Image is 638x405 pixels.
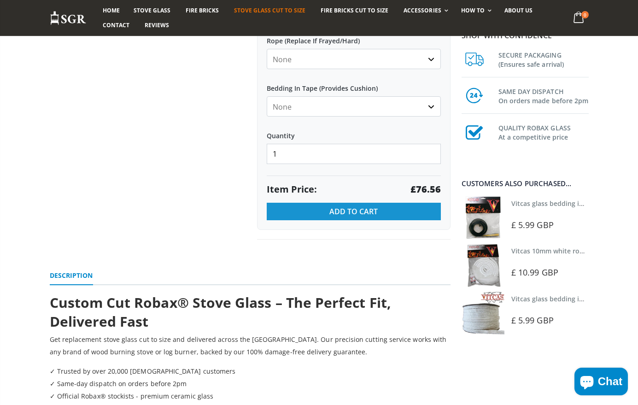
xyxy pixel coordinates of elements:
span: Reviews [145,21,169,29]
span: £ 10.99 GBP [511,267,558,278]
label: Bedding In Tape (Provides Cushion) [267,76,441,93]
h3: SECURE PACKAGING (Ensures safe arrival) [498,49,589,69]
span: Add to Cart [329,206,378,217]
a: About us [498,3,539,18]
button: Add to Cart [267,203,441,220]
a: 0 [569,9,588,27]
a: Stove Glass [127,3,177,18]
p: ✓ Trusted by over 20,000 [DEMOGRAPHIC_DATA] customers ✓ Same-day dispatch on orders before 2pm ✓ ... [50,365,451,402]
label: Rope (Replace If Frayed/Hard) [267,29,441,45]
span: Contact [103,21,129,29]
a: Description [50,267,93,285]
a: How To [454,3,496,18]
img: Stove Glass Replacement [50,11,87,26]
span: About us [504,6,533,14]
span: Stove Glass Cut To Size [234,6,305,14]
a: Stove Glass Cut To Size [227,3,312,18]
span: Accessories [404,6,441,14]
img: Vitcas stove glass bedding in tape [462,196,504,239]
div: Customers also purchased... [462,180,589,187]
span: How To [461,6,485,14]
span: Fire Bricks Cut To Size [321,6,388,14]
span: 0 [581,11,589,18]
a: Fire Bricks [179,3,226,18]
h3: QUALITY ROBAX GLASS At a competitive price [498,122,589,142]
img: Vitcas white rope, glue and gloves kit 10mm [462,244,504,287]
inbox-online-store-chat: Shopify online store chat [572,368,631,398]
span: £ 5.99 GBP [511,315,554,326]
a: Fire Bricks Cut To Size [314,3,395,18]
span: Home [103,6,120,14]
span: £ 5.99 GBP [511,219,554,230]
label: Quantity [267,123,441,140]
span: Item Price: [267,183,317,196]
h3: SAME DAY DISPATCH On orders made before 2pm [498,85,589,106]
strong: Custom Cut Robax® Stove Glass – The Perfect Fit, Delivered Fast [50,293,391,331]
a: Home [96,3,127,18]
a: Contact [96,18,136,33]
p: Get replacement stove glass cut to size and delivered across the [GEOGRAPHIC_DATA]. Our precision... [50,333,451,358]
a: Accessories [397,3,452,18]
span: Stove Glass [134,6,170,14]
a: Reviews [138,18,176,33]
span: Fire Bricks [186,6,219,14]
img: Vitcas stove glass bedding in tape [462,292,504,335]
strong: £76.56 [410,183,441,196]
